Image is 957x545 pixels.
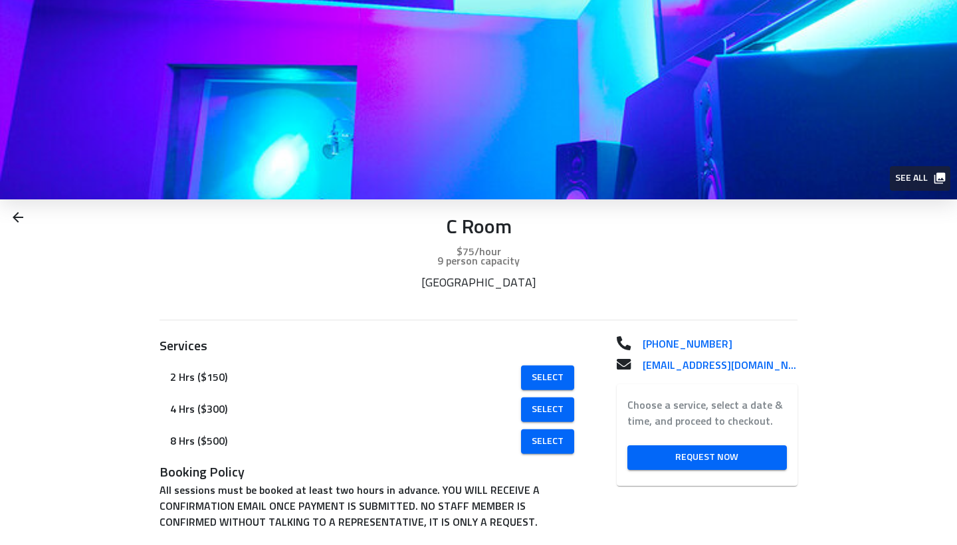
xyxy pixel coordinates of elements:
a: Select [521,366,574,390]
div: 4 Hrs ($300) [159,393,585,425]
a: Select [521,429,574,454]
span: 2 Hrs ($150) [170,370,523,385]
p: 9 person capacity [159,253,797,269]
p: [GEOGRAPHIC_DATA] [319,276,638,290]
h3: Services [159,336,585,356]
span: Select [532,401,564,418]
span: See all [895,170,944,187]
p: All sessions must be booked at least two hours in advance. YOU WILL RECEIVE A CONFIRMATION EMAIL ... [159,483,585,530]
p: C Room [159,216,797,241]
label: Choose a service, select a date & time, and proceed to checkout. [627,397,787,429]
a: Select [521,397,574,422]
span: Request Now [638,449,776,466]
span: Select [532,433,564,450]
span: 8 Hrs ($500) [170,433,523,449]
div: 2 Hrs ($150) [159,362,585,393]
div: 8 Hrs ($500) [159,425,585,457]
a: [EMAIL_ADDRESS][DOMAIN_NAME] [632,358,797,374]
span: Select [532,370,564,386]
a: Request Now [627,445,787,470]
span: 4 Hrs ($300) [170,401,523,417]
button: See all [890,166,950,191]
a: [PHONE_NUMBER] [632,336,797,352]
p: $75/hour [159,244,797,260]
h3: Booking Policy [159,463,585,483]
